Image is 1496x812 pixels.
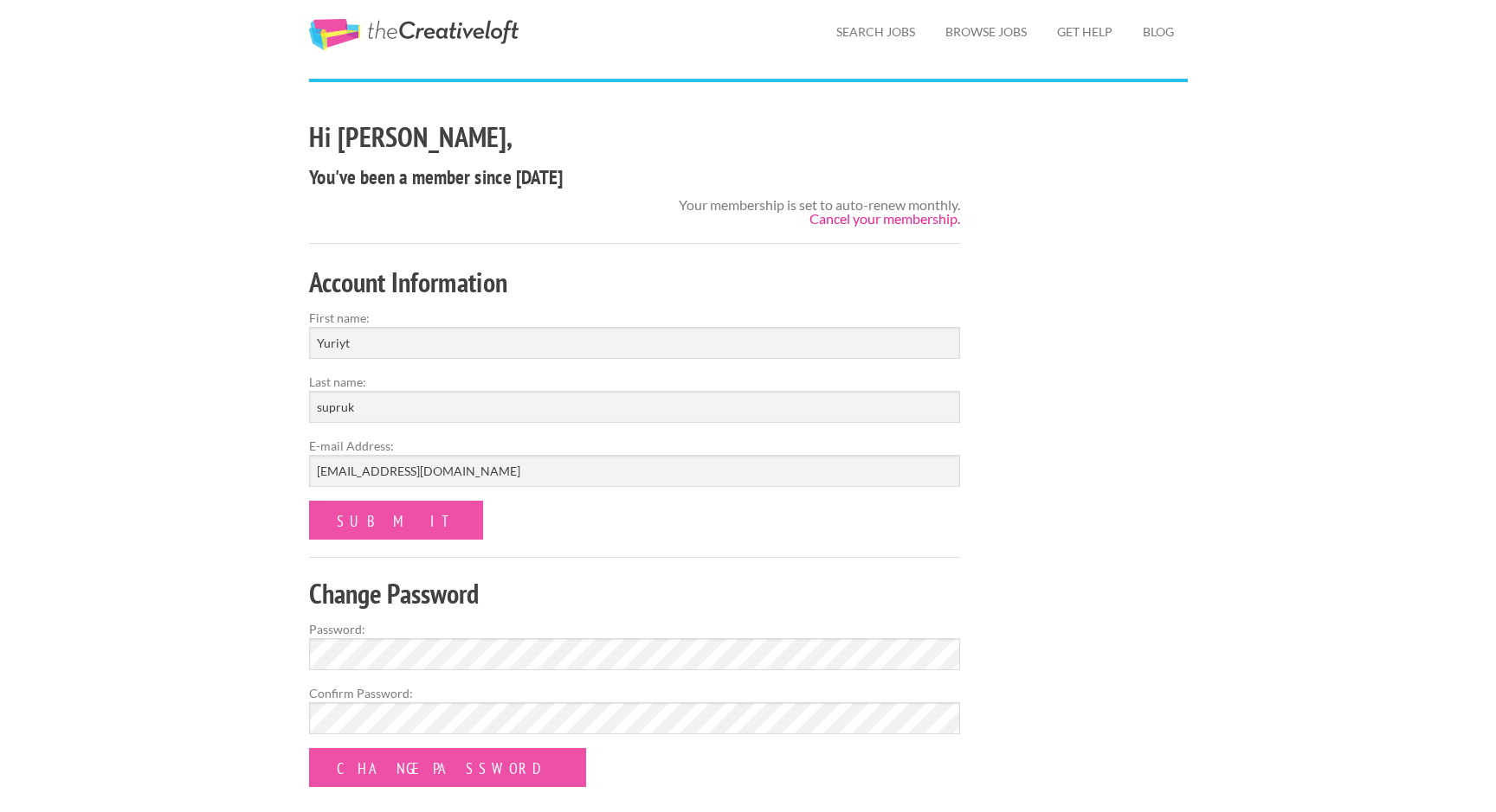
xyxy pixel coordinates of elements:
a: Cancel your membership. [809,210,960,227]
h2: Change Password [309,574,961,613]
h2: Account Information [309,263,961,302]
label: Confirm Password: [309,684,961,702]
input: Change Password [309,748,586,787]
a: Blog [1129,12,1188,52]
a: Browse Jobs [932,12,1041,52]
label: E-mail Address: [309,437,961,455]
div: Your membership is set to auto-renew monthly. [679,198,960,226]
label: Last name: [309,373,961,391]
a: Get Help [1043,12,1126,52]
h4: You've been a member since [DATE] [309,163,961,191]
input: Submit [309,501,483,540]
a: The Creative Loft [309,19,519,50]
label: First name: [309,309,961,327]
label: Password: [309,620,961,638]
a: Search Jobs [822,12,929,52]
h2: Hi [PERSON_NAME], [309,118,961,157]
